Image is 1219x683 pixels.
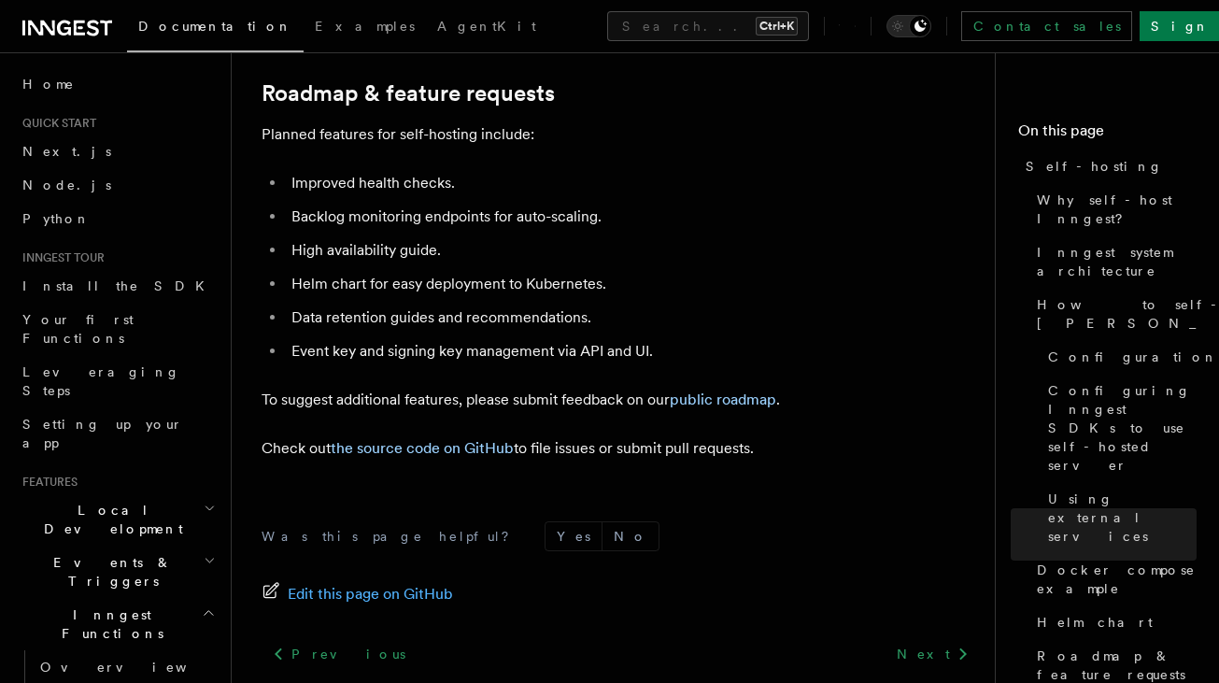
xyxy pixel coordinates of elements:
[262,121,980,148] p: Planned features for self-hosting include:
[1029,605,1197,639] a: Helm chart
[315,19,415,34] span: Examples
[1029,288,1197,340] a: How to self-host [PERSON_NAME]
[1041,374,1197,482] a: Configuring Inngest SDKs to use self-hosted server
[15,493,220,546] button: Local Development
[15,168,220,202] a: Node.js
[127,6,304,52] a: Documentation
[262,80,555,107] a: Roadmap & feature requests
[1037,561,1197,598] span: Docker compose example
[1018,149,1197,183] a: Self-hosting
[15,407,220,460] a: Setting up your app
[40,660,233,675] span: Overview
[1026,157,1163,176] span: Self-hosting
[22,417,183,450] span: Setting up your app
[15,269,220,303] a: Install the SDK
[756,17,798,36] kbd: Ctrl+K
[15,501,204,538] span: Local Development
[15,250,105,265] span: Inngest tour
[15,553,204,591] span: Events & Triggers
[15,202,220,235] a: Python
[262,637,416,671] a: Previous
[15,605,202,643] span: Inngest Functions
[1041,340,1197,374] a: Configuration
[15,67,220,101] a: Home
[1029,235,1197,288] a: Inngest system architecture
[437,19,536,34] span: AgentKit
[22,178,111,192] span: Node.js
[607,11,809,41] button: Search...Ctrl+K
[138,19,292,34] span: Documentation
[286,271,980,297] li: Helm chart for easy deployment to Kubernetes.
[22,75,75,93] span: Home
[1029,183,1197,235] a: Why self-host Inngest?
[304,6,426,50] a: Examples
[961,11,1132,41] a: Contact sales
[288,581,453,607] span: Edit this page on GitHub
[1041,482,1197,553] a: Using external services
[15,303,220,355] a: Your first Functions
[286,237,980,263] li: High availability guide.
[15,116,96,131] span: Quick start
[1048,381,1197,475] span: Configuring Inngest SDKs to use self-hosted server
[15,475,78,490] span: Features
[15,546,220,598] button: Events & Triggers
[262,387,980,413] p: To suggest additional features, please submit feedback on our .
[262,435,980,462] p: Check out to file issues or submit pull requests.
[1029,553,1197,605] a: Docker compose example
[1037,191,1197,228] span: Why self-host Inngest?
[1037,613,1153,632] span: Helm chart
[286,170,980,196] li: Improved health checks.
[286,338,980,364] li: Event key and signing key management via API and UI.
[886,637,980,671] a: Next
[286,204,980,230] li: Backlog monitoring endpoints for auto-scaling.
[1018,120,1197,149] h4: On this page
[15,135,220,168] a: Next.js
[670,391,776,408] a: public roadmap
[1048,490,1197,546] span: Using external services
[1037,243,1197,280] span: Inngest system architecture
[22,211,91,226] span: Python
[426,6,547,50] a: AgentKit
[886,15,931,37] button: Toggle dark mode
[22,364,180,398] span: Leveraging Steps
[546,522,602,550] button: Yes
[22,312,134,346] span: Your first Functions
[22,278,216,293] span: Install the SDK
[15,355,220,407] a: Leveraging Steps
[15,598,220,650] button: Inngest Functions
[286,305,980,331] li: Data retention guides and recommendations.
[331,439,514,457] a: the source code on GitHub
[262,581,453,607] a: Edit this page on GitHub
[602,522,659,550] button: No
[262,527,522,546] p: Was this page helpful?
[1048,348,1218,366] span: Configuration
[22,144,111,159] span: Next.js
